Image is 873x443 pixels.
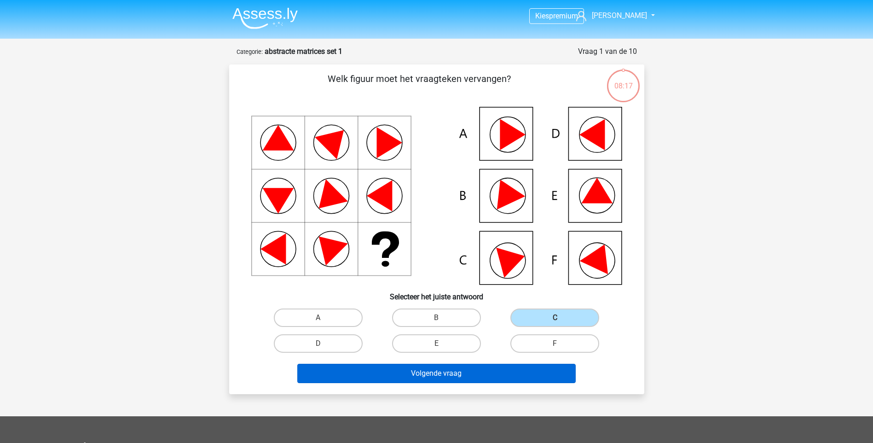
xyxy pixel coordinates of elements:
a: Kiespremium [530,10,584,22]
span: premium [549,12,578,20]
label: E [392,334,481,353]
label: D [274,334,363,353]
a: [PERSON_NAME] [572,10,648,21]
span: [PERSON_NAME] [592,11,647,20]
small: Categorie: [237,48,263,55]
span: Kies [535,12,549,20]
div: Vraag 1 van de 10 [578,46,637,57]
div: 08:17 [606,69,641,92]
button: Volgende vraag [297,364,576,383]
label: C [510,309,599,327]
h6: Selecteer het juiste antwoord [244,285,630,301]
label: A [274,309,363,327]
p: Welk figuur moet het vraagteken vervangen? [244,72,595,99]
label: F [510,334,599,353]
label: B [392,309,481,327]
strong: abstracte matrices set 1 [265,47,342,56]
img: Assessly [232,7,298,29]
